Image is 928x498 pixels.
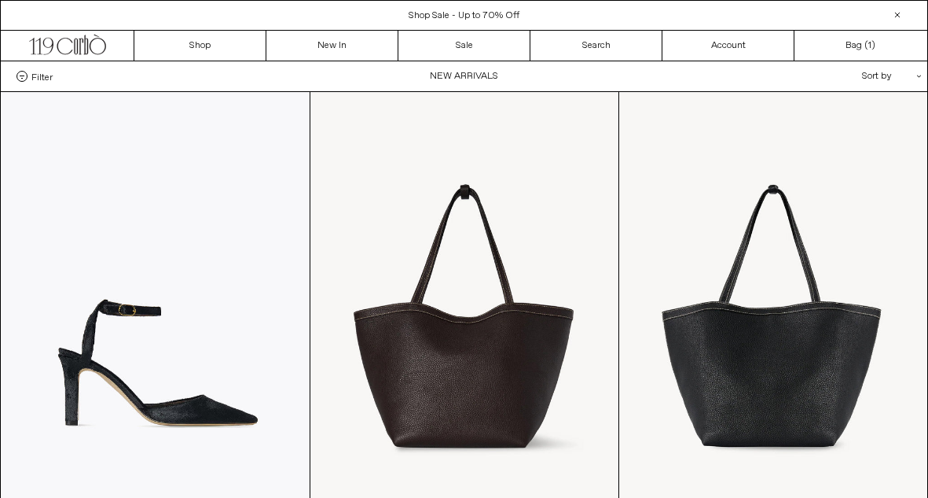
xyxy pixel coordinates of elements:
[770,61,911,91] div: Sort by
[31,71,53,82] span: Filter
[409,9,519,22] a: Shop Sale - Up to 70% Off
[134,31,266,61] a: Shop
[868,39,875,53] span: )
[662,31,794,61] a: Account
[530,31,662,61] a: Search
[794,31,926,61] a: Bag ()
[398,31,530,61] a: Sale
[868,39,871,52] span: 1
[266,31,398,61] a: New In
